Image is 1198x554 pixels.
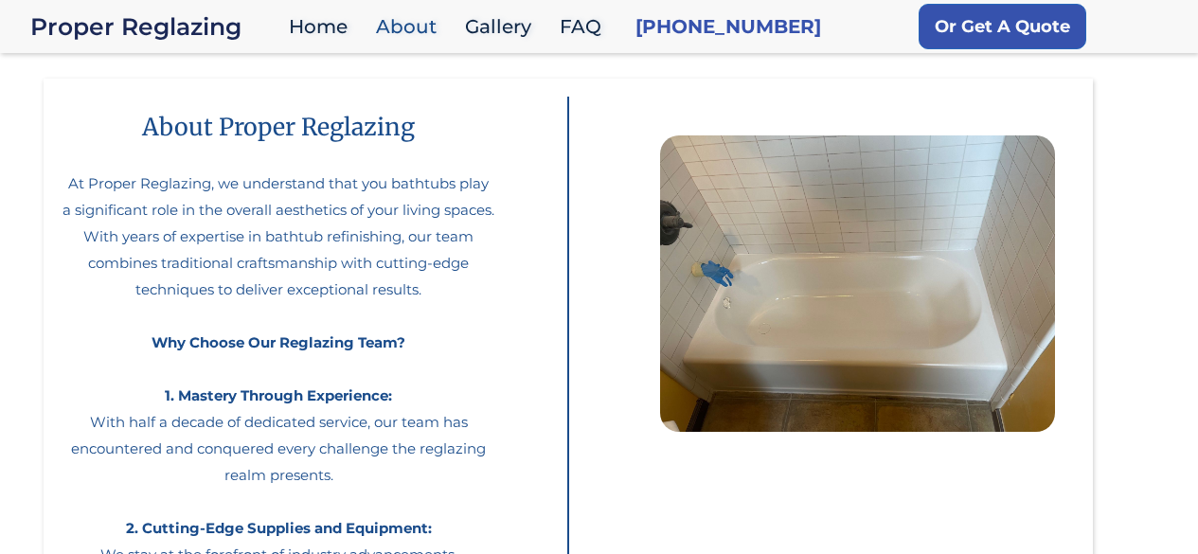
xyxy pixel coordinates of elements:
h1: About Proper Reglazing [104,98,453,156]
a: Gallery [456,7,550,47]
a: Or Get A Quote [919,4,1086,49]
a: [PHONE_NUMBER] [635,13,821,40]
a: home [30,13,279,40]
strong: Why Choose Our Reglazing Team? 1. Mastery Through Experience: [152,333,405,404]
a: FAQ [550,7,620,47]
a: Home [279,7,367,47]
div: Proper Reglazing [30,13,279,40]
a: About [367,7,456,47]
strong: 2. Cutting-Edge Supplies and Equipment: [126,519,432,537]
